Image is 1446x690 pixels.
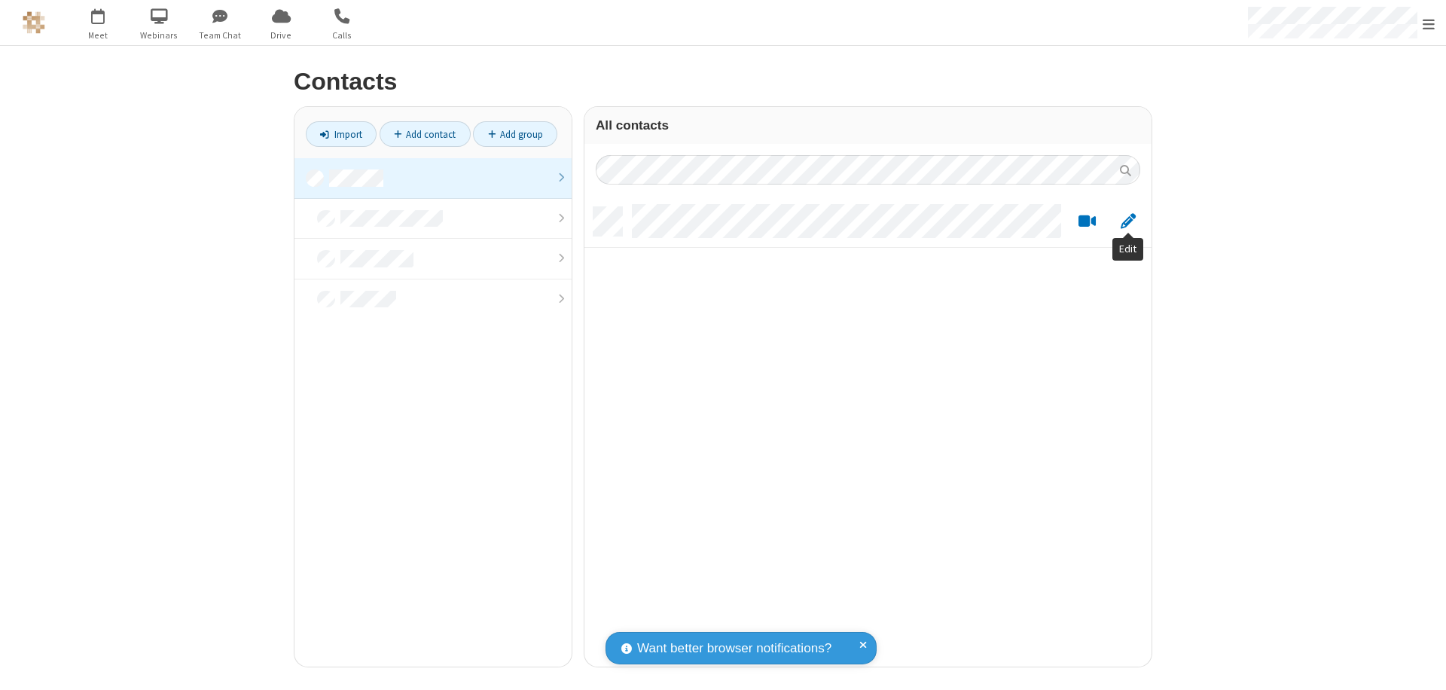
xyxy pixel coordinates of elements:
[637,639,831,658] span: Want better browser notifications?
[584,196,1152,667] div: grid
[380,121,471,147] a: Add contact
[131,29,188,42] span: Webinars
[473,121,557,147] a: Add group
[1408,651,1435,679] iframe: Chat
[70,29,127,42] span: Meet
[1072,212,1102,231] button: Start a video meeting
[314,29,371,42] span: Calls
[1113,212,1142,231] button: Edit
[294,69,1152,95] h2: Contacts
[192,29,249,42] span: Team Chat
[253,29,310,42] span: Drive
[23,11,45,34] img: QA Selenium DO NOT DELETE OR CHANGE
[596,118,1140,133] h3: All contacts
[306,121,377,147] a: Import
